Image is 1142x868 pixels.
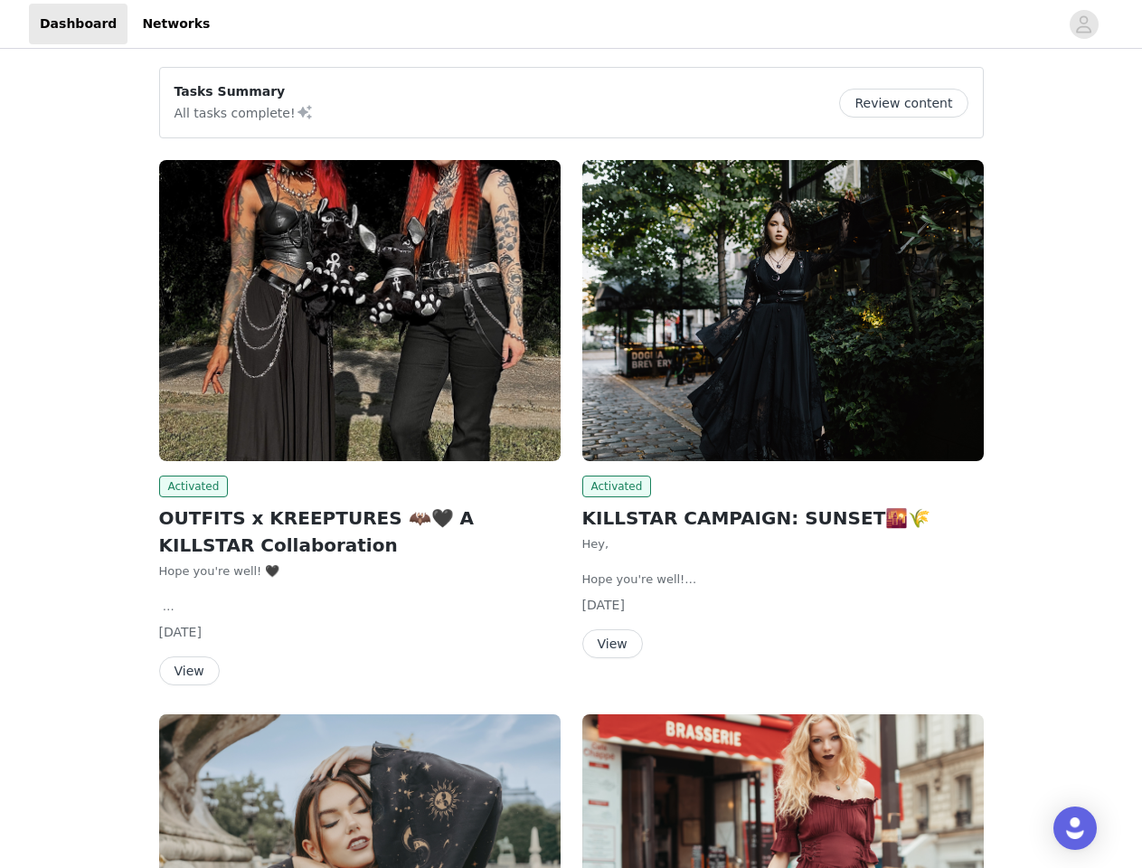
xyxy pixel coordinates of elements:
div: Hope you're well! 🖤 [159,562,561,580]
h2: OUTFITS x KREEPTURES 🦇🖤 A KILLSTAR Collaboration [159,505,561,559]
span: Activated [582,476,652,497]
span: Activated [159,476,229,497]
span: [DATE] [159,625,202,639]
span: [DATE] [582,598,625,612]
button: View [159,656,220,685]
button: View [582,629,643,658]
div: Open Intercom Messenger [1053,807,1097,850]
a: Dashboard [29,4,127,44]
h2: KILLSTAR CAMPAIGN: SUNSET🌇🌾 [582,505,984,532]
a: Networks [131,4,221,44]
img: KILLSTAR - EU [582,160,984,461]
p: Tasks Summary [175,82,314,101]
a: View [159,665,220,678]
div: avatar [1075,10,1092,39]
p: Hope you're well! [582,571,984,589]
p: All tasks complete! [175,101,314,123]
button: Review content [839,89,967,118]
p: Hey, [582,535,984,553]
a: View [582,637,643,651]
img: KILLSTAR - EU [159,160,561,461]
